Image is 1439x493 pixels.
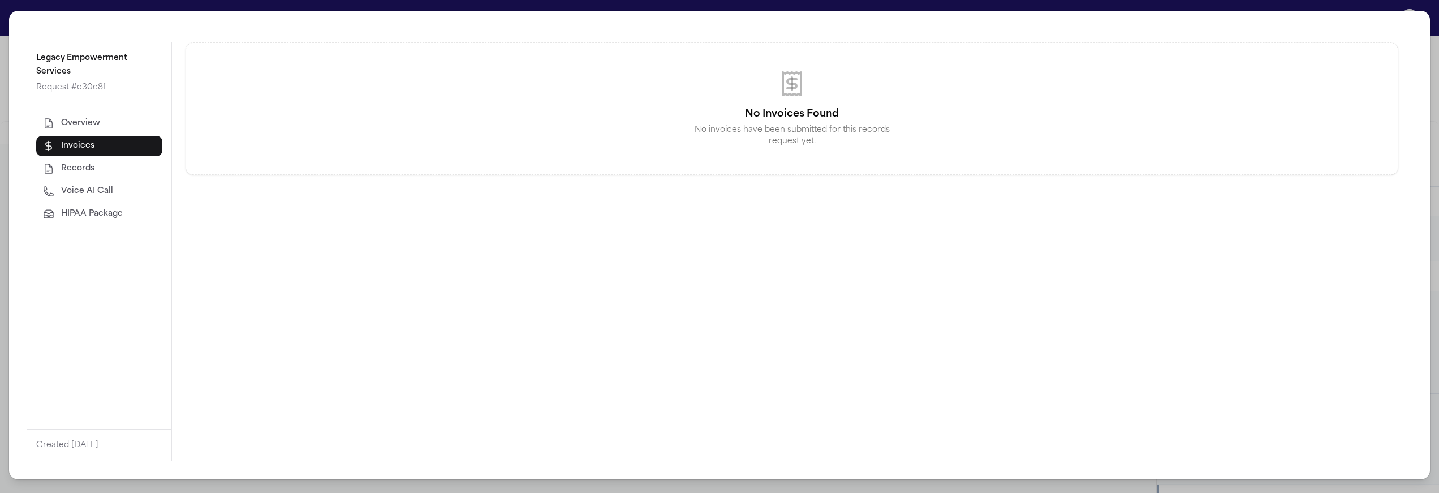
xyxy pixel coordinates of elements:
[36,204,162,224] button: HIPAA Package
[36,136,162,156] button: Invoices
[36,181,162,202] button: Voice AI Call
[683,125,901,147] p: No invoices have been submitted for this records request yet.
[36,52,162,79] p: Legacy Empowerment Services
[36,113,162,134] button: Overview
[36,439,162,452] p: Created [DATE]
[61,118,100,129] span: Overview
[61,186,113,197] span: Voice AI Call
[61,140,94,152] span: Invoices
[61,208,123,220] span: HIPAA Package
[36,81,162,95] p: Request # e30c8f
[61,163,94,174] span: Records
[36,158,162,179] button: Records
[745,106,839,122] h3: No Invoices Found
